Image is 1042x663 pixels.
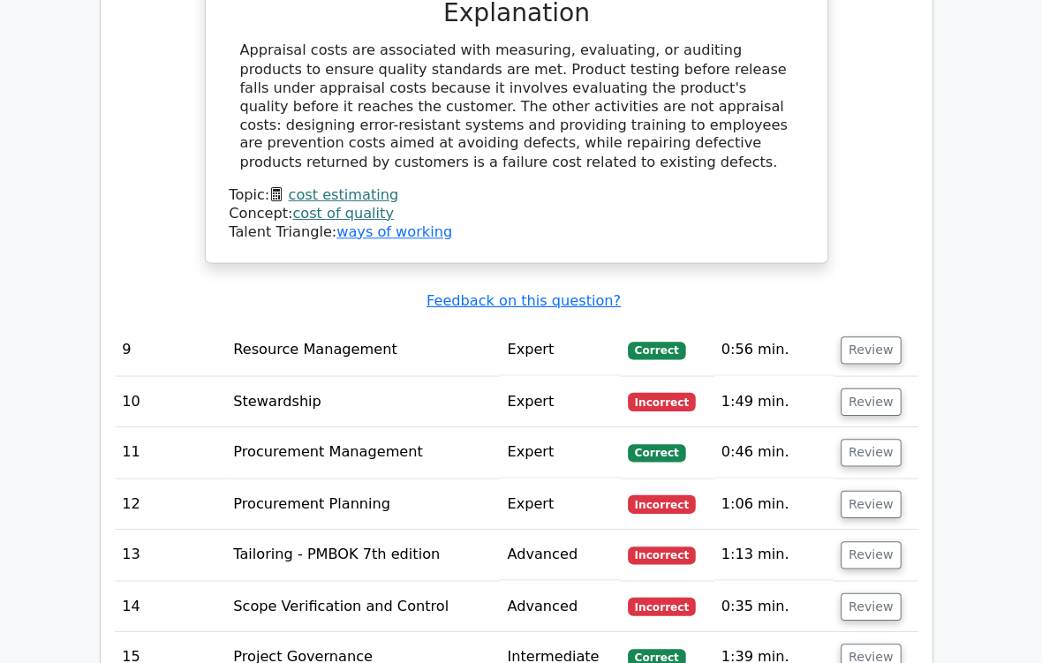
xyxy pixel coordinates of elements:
td: Advanced [504,576,623,627]
span: Correct [631,441,689,458]
font: Topic: [236,185,404,201]
td: Expert [504,373,623,424]
td: 1:49 min. [717,373,835,424]
button: Review [842,537,902,564]
span: Incorrect [631,491,699,509]
a: ways of working [343,222,457,238]
font: Concept: [236,203,399,220]
td: Expert [504,322,623,373]
a: Feedback on this question? [432,290,624,306]
td: Resource Management [233,322,505,373]
td: Tailoring - PMBOK 7th edition [233,525,505,576]
span: Correct [631,644,689,661]
td: 14 [123,576,233,627]
td: 0:46 min. [717,424,835,474]
span: Incorrect [631,389,699,407]
a: cost estimating [295,185,404,201]
span: Correct [631,339,689,357]
td: 12 [123,475,233,525]
td: Expert [504,475,623,525]
td: 0:56 min. [717,322,835,373]
td: 11 [123,424,233,474]
font: Talent Triangle: [236,222,457,238]
span: Incorrect [631,542,699,560]
button: Review [842,385,902,412]
span: Incorrect [631,592,699,610]
td: 0:35 min. [717,576,835,627]
td: Procurement Planning [233,475,505,525]
div: Appraisal costs are associated with measuring, evaluating, or auditing products to ensure quality... [246,41,796,170]
button: Review [842,334,902,361]
td: Procurement Management [233,424,505,474]
td: 9 [123,322,233,373]
button: Review [842,486,902,514]
td: 10 [123,373,233,424]
button: Review [842,588,902,615]
td: 1:13 min. [717,525,835,576]
td: 1:06 min. [717,475,835,525]
td: 13 [123,525,233,576]
button: Review [842,435,902,463]
a: cost of quality [299,203,400,220]
td: Expert [504,424,623,474]
td: Scope Verification and Control [233,576,505,627]
td: Stewardship [233,373,505,424]
td: Advanced [504,525,623,576]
